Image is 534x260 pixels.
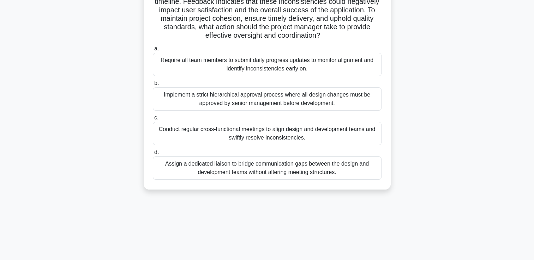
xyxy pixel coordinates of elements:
div: Conduct regular cross-functional meetings to align design and development teams and swiftly resol... [153,122,382,145]
div: Assign a dedicated liaison to bridge communication gaps between the design and development teams ... [153,156,382,180]
span: c. [154,114,158,120]
span: b. [154,80,159,86]
span: d. [154,149,159,155]
span: a. [154,45,159,51]
div: Require all team members to submit daily progress updates to monitor alignment and identify incon... [153,53,382,76]
div: Implement a strict hierarchical approval process where all design changes must be approved by sen... [153,87,382,111]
